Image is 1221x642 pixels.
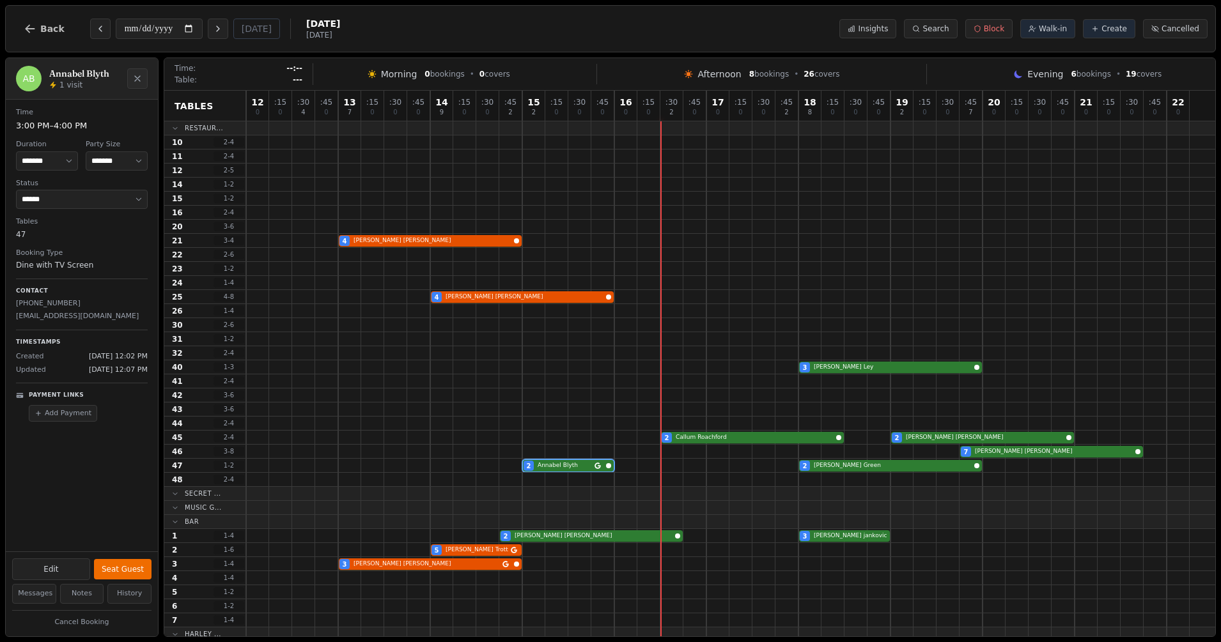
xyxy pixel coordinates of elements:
[185,517,199,526] span: Bar
[839,19,896,38] button: Insights
[286,63,302,73] span: --:--
[1126,98,1138,106] span: : 30
[16,178,148,189] dt: Status
[600,109,604,116] span: 0
[94,559,152,579] button: Seat Guest
[440,109,444,116] span: 9
[527,461,531,471] span: 2
[172,432,183,443] span: 45
[895,433,899,443] span: 2
[761,109,765,116] span: 0
[40,24,65,33] span: Back
[596,98,609,106] span: : 45
[214,362,244,372] span: 1 - 3
[1084,109,1088,116] span: 0
[814,531,887,540] span: [PERSON_NAME] jankovic
[393,109,397,116] span: 0
[1015,109,1018,116] span: 0
[1027,68,1063,80] span: Evening
[1130,109,1133,116] span: 0
[804,70,814,79] span: 26
[665,98,678,106] span: : 30
[781,98,793,106] span: : 45
[573,98,586,106] span: : 30
[554,109,558,116] span: 0
[922,109,926,116] span: 0
[424,69,464,79] span: bookings
[446,546,508,554] span: [PERSON_NAME] Trott
[214,264,244,273] span: 1 - 2
[172,278,183,288] span: 24
[185,503,222,512] span: Music G...
[320,98,332,106] span: : 45
[214,278,244,287] span: 1 - 4
[619,98,632,107] span: 16
[172,559,177,569] span: 3
[172,447,183,457] span: 46
[435,546,439,555] span: 5
[412,98,424,106] span: : 45
[481,98,494,106] span: : 30
[172,236,183,246] span: 21
[13,13,75,44] button: Back
[1162,24,1199,34] span: Cancelled
[435,293,439,302] span: 4
[107,584,152,604] button: History
[172,250,183,260] span: 22
[366,98,378,106] span: : 15
[348,109,352,116] span: 7
[214,573,244,583] span: 1 - 4
[389,98,401,106] span: : 30
[16,119,148,132] dd: 3:00 PM – 4:00 PM
[214,559,244,569] span: 1 - 4
[293,75,302,85] span: ---
[172,165,183,176] span: 12
[185,629,221,639] span: Harley ...
[735,98,747,106] span: : 15
[577,109,581,116] span: 0
[1116,69,1121,79] span: •
[515,531,673,540] span: [PERSON_NAME] [PERSON_NAME]
[527,98,540,107] span: 15
[803,531,807,541] span: 3
[381,68,417,80] span: Morning
[172,222,183,232] span: 20
[964,447,968,457] span: 7
[794,69,798,79] span: •
[538,461,592,470] span: Annabel Blyth
[479,70,485,79] span: 0
[214,447,244,456] span: 3 - 8
[446,293,603,302] span: [PERSON_NAME] [PERSON_NAME]
[1080,98,1092,107] span: 21
[214,348,244,358] span: 2 - 4
[172,320,183,330] span: 30
[214,208,244,217] span: 2 - 4
[1149,98,1161,106] span: : 45
[172,137,183,148] span: 10
[830,109,834,116] span: 0
[256,109,260,116] span: 0
[922,24,949,34] span: Search
[749,69,789,79] span: bookings
[172,418,183,429] span: 44
[172,292,183,302] span: 25
[749,70,754,79] span: 8
[697,68,741,80] span: Afternoon
[1126,69,1162,79] span: covers
[808,109,812,116] span: 8
[172,362,183,372] span: 40
[1071,70,1076,79] span: 6
[1103,98,1115,106] span: : 15
[502,561,509,567] svg: Google booking
[214,615,244,625] span: 1 - 4
[16,139,78,150] dt: Duration
[172,601,177,611] span: 6
[172,376,183,386] span: 41
[858,24,888,34] span: Insights
[485,109,489,116] span: 0
[175,63,196,73] span: Time:
[758,98,770,106] span: : 30
[716,109,720,116] span: 0
[624,109,628,116] span: 0
[642,98,655,106] span: : 15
